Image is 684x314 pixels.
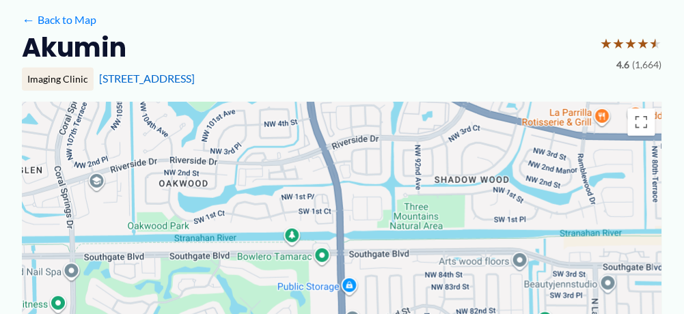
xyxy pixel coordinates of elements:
button: Toggle fullscreen view [628,109,655,136]
h2: Akumin [22,31,126,64]
div: Imaging Clinic [22,68,94,91]
span: ★ [601,31,613,56]
span: ★ [625,31,638,56]
span: 4.6 [617,56,630,74]
span: ← [22,13,35,26]
a: [STREET_ADDRESS] [99,72,195,85]
a: ←Back to Map [22,10,96,30]
span: ★ [650,31,662,56]
span: (1,664) [633,56,662,74]
span: ★ [638,31,650,56]
span: ★ [613,31,625,56]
